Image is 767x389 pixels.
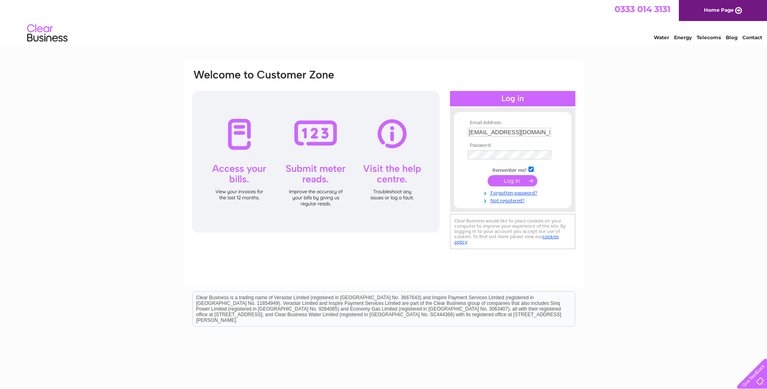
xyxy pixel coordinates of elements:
[468,188,560,196] a: Forgotten password?
[466,143,560,148] th: Password:
[27,21,68,46] img: logo.png
[674,34,692,40] a: Energy
[697,34,721,40] a: Telecoms
[454,234,559,245] a: cookies policy
[615,4,670,14] a: 0333 014 3131
[488,175,537,186] input: Submit
[742,34,762,40] a: Contact
[654,34,669,40] a: Water
[726,34,737,40] a: Blog
[468,196,560,204] a: Not registered?
[466,120,560,126] th: Email Address:
[466,165,560,173] td: Remember me?
[193,4,575,39] div: Clear Business is a trading name of Verastar Limited (registered in [GEOGRAPHIC_DATA] No. 3667643...
[450,214,575,249] div: Clear Business would like to place cookies on your computer to improve your experience of the sit...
